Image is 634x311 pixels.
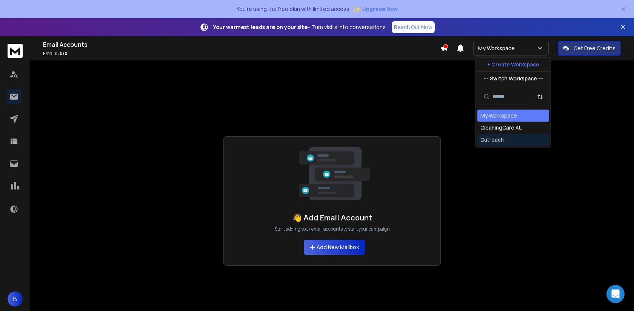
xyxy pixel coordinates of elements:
p: My Workspace [478,45,518,52]
button: + Create Workspace [476,58,551,71]
p: Reach Out Now [394,23,432,31]
p: You're using the free plan with limited access [237,5,349,13]
p: – Turn visits into conversations [213,23,386,31]
p: + Create Workspace [487,61,539,68]
button: ✨Upgrade Now [352,2,398,17]
strong: Your warmest leads are on your site [213,23,308,31]
p: Start adding your email accounts to start your campaign [275,226,390,232]
img: logo [8,44,23,58]
div: My Workspace [480,112,517,120]
span: 0 / 0 [60,50,68,57]
button: Sort by Sort A-Z [532,89,548,104]
p: Emails : [43,51,440,57]
button: Add New Mailbox [304,240,365,255]
div: Outreach [480,136,504,144]
div: Open Intercom Messenger [606,285,625,303]
span: ✨ [352,4,361,14]
p: --- Switch Workspace --- [483,75,543,82]
div: CleaningCare AU [480,124,523,132]
span: Upgrade Now [362,5,398,13]
button: B [8,291,23,306]
h1: 👋 Add Email Account [292,212,372,223]
button: Get Free Credits [558,41,621,56]
a: Reach Out Now [392,21,435,33]
p: Get Free Credits [574,45,616,52]
h1: Email Accounts [43,40,440,49]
